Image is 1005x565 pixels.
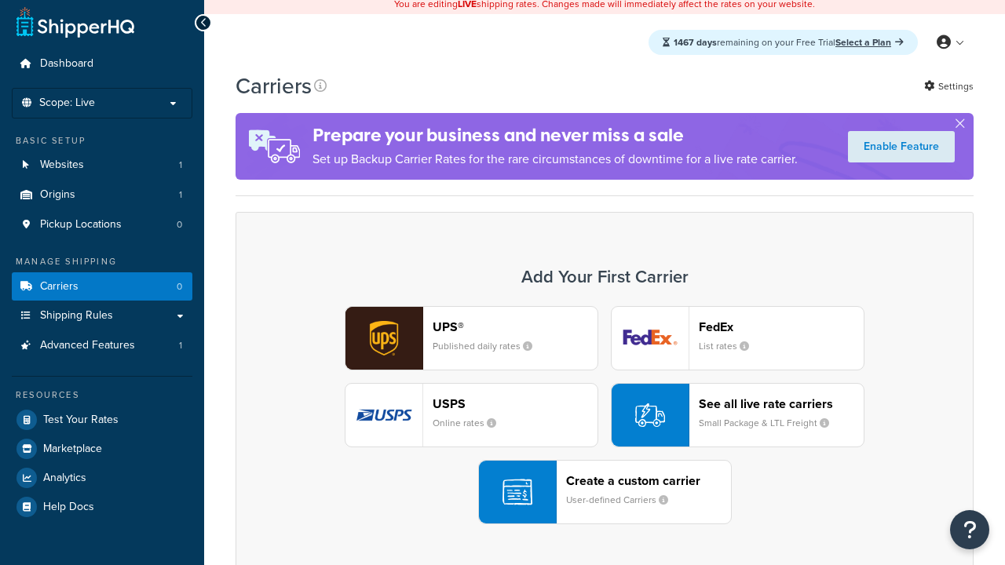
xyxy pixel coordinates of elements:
span: 1 [179,159,182,172]
li: Origins [12,180,192,210]
span: Marketplace [43,443,102,456]
span: Test Your Rates [43,414,119,427]
div: Basic Setup [12,134,192,148]
a: Advanced Features 1 [12,331,192,360]
a: Settings [924,75,974,97]
img: icon-carrier-liverate-becf4550.svg [635,400,665,430]
small: Published daily rates [433,339,545,353]
header: See all live rate carriers [699,396,864,411]
button: Create a custom carrierUser-defined Carriers [478,460,732,524]
li: Carriers [12,272,192,301]
a: Help Docs [12,493,192,521]
h3: Add Your First Carrier [252,268,957,286]
small: Small Package & LTL Freight [699,416,842,430]
button: fedEx logoFedExList rates [611,306,864,370]
span: 0 [177,280,182,293]
p: Set up Backup Carrier Rates for the rare circumstances of downtime for a live rate carrier. [312,148,798,170]
img: ups logo [345,307,422,370]
a: Test Your Rates [12,406,192,434]
span: Websites [40,159,84,172]
li: Pickup Locations [12,210,192,239]
div: Manage Shipping [12,255,192,268]
strong: 1467 days [674,35,717,49]
button: Open Resource Center [950,510,989,549]
small: List rates [699,339,762,353]
span: Carriers [40,280,79,293]
button: usps logoUSPSOnline rates [345,383,598,447]
div: remaining on your Free Trial [649,30,918,55]
span: 1 [179,339,182,352]
span: 1 [179,188,182,202]
span: Dashboard [40,57,93,71]
a: Websites 1 [12,151,192,180]
img: fedEx logo [612,307,689,370]
small: Online rates [433,416,509,430]
li: Websites [12,151,192,180]
span: Help Docs [43,501,94,514]
a: Analytics [12,464,192,492]
span: Scope: Live [39,97,95,110]
a: Enable Feature [848,131,955,162]
img: usps logo [345,384,422,447]
img: icon-carrier-custom-c93b8a24.svg [502,477,532,507]
button: ups logoUPS®Published daily rates [345,306,598,370]
a: Marketplace [12,435,192,463]
header: FedEx [699,319,864,334]
a: ShipperHQ Home [16,6,134,38]
header: USPS [433,396,598,411]
a: Select a Plan [835,35,904,49]
small: User-defined Carriers [566,493,681,507]
div: Resources [12,388,192,402]
span: Origins [40,188,75,202]
span: Pickup Locations [40,218,122,231]
img: ad-rules-rateshop-fe6ec290ccb7230408bd80ed9643f0289d75e0ffd9eb532fc0e269fcd187b520.png [236,113,312,180]
span: Advanced Features [40,339,135,352]
span: Analytics [43,472,86,485]
a: Pickup Locations 0 [12,210,192,239]
a: Shipping Rules [12,301,192,330]
a: Dashboard [12,49,192,78]
li: Advanced Features [12,331,192,360]
span: Shipping Rules [40,309,113,323]
a: Origins 1 [12,180,192,210]
header: UPS® [433,319,598,334]
h1: Carriers [236,71,312,101]
header: Create a custom carrier [566,473,731,488]
h4: Prepare your business and never miss a sale [312,122,798,148]
span: 0 [177,218,182,231]
a: Carriers 0 [12,272,192,301]
button: See all live rate carriersSmall Package & LTL Freight [611,383,864,447]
